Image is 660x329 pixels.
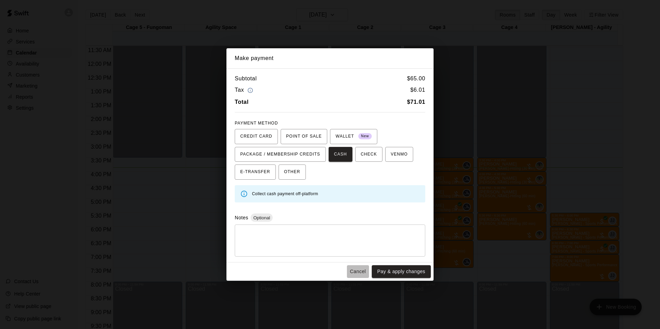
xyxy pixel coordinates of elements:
span: CASH [334,149,347,160]
h6: Subtotal [235,74,257,83]
button: CHECK [355,147,382,162]
b: Total [235,99,249,105]
button: Cancel [347,265,369,278]
label: Notes [235,215,248,220]
button: OTHER [279,164,306,180]
span: OTHER [284,167,300,178]
button: CASH [329,147,352,162]
span: CHECK [361,149,377,160]
span: VENMO [391,149,408,160]
button: CREDIT CARD [235,129,278,144]
span: CREDIT CARD [240,131,272,142]
h6: Tax [235,86,255,95]
span: E-TRANSFER [240,167,270,178]
span: PAYMENT METHOD [235,121,278,126]
button: PACKAGE / MEMBERSHIP CREDITS [235,147,326,162]
span: PACKAGE / MEMBERSHIP CREDITS [240,149,320,160]
span: Collect cash payment off-platform [252,191,318,196]
button: VENMO [385,147,413,162]
h2: Make payment [226,48,434,68]
span: New [358,132,372,141]
span: WALLET [336,131,372,142]
button: POINT OF SALE [281,129,327,144]
button: Pay & apply changes [372,265,431,278]
h6: $ 6.01 [410,86,425,95]
span: POINT OF SALE [286,131,322,142]
span: Optional [251,215,273,220]
b: $ 71.01 [407,99,425,105]
h6: $ 65.00 [407,74,425,83]
button: WALLET New [330,129,377,144]
button: E-TRANSFER [235,164,276,180]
